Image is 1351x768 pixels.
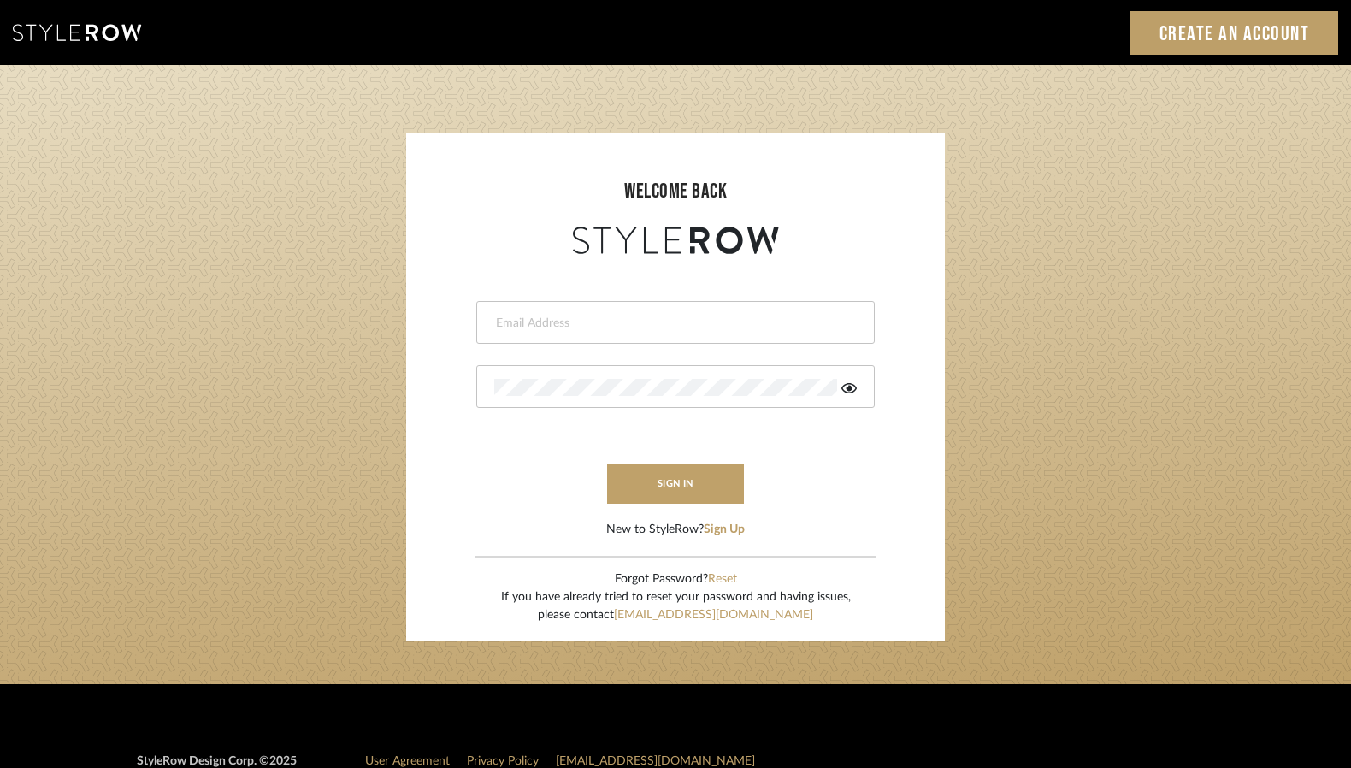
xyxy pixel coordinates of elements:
[607,464,744,504] button: sign in
[606,521,745,539] div: New to StyleRow?
[704,521,745,539] button: Sign Up
[501,588,851,624] div: If you have already tried to reset your password and having issues, please contact
[423,176,928,207] div: welcome back
[1130,11,1339,55] a: Create an Account
[708,570,737,588] button: Reset
[556,755,755,767] a: [EMAIL_ADDRESS][DOMAIN_NAME]
[614,609,813,621] a: [EMAIL_ADDRESS][DOMAIN_NAME]
[467,755,539,767] a: Privacy Policy
[501,570,851,588] div: Forgot Password?
[494,315,852,332] input: Email Address
[365,755,450,767] a: User Agreement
